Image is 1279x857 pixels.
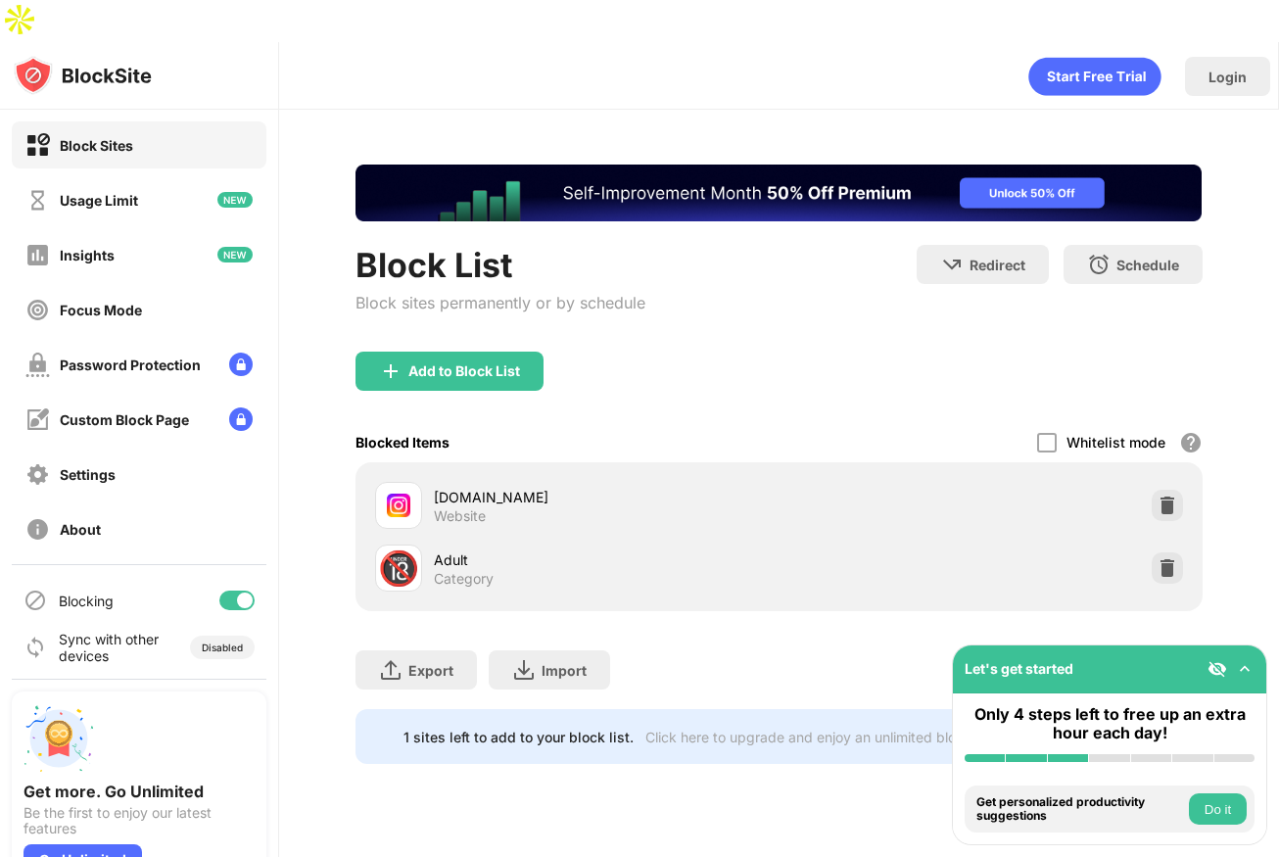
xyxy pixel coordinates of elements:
[355,434,450,451] div: Blocked Items
[25,517,50,542] img: about-off.svg
[434,549,779,570] div: Adult
[970,257,1025,273] div: Redirect
[60,247,115,263] div: Insights
[14,56,152,95] img: logo-blocksite.svg
[60,411,189,428] div: Custom Block Page
[434,507,486,525] div: Website
[60,357,201,373] div: Password Protection
[229,353,253,376] img: lock-menu.svg
[1208,659,1227,679] img: eye-not-visible.svg
[645,729,997,745] div: Click here to upgrade and enjoy an unlimited block list.
[25,462,50,487] img: settings-off.svg
[24,805,255,836] div: Be the first to enjoy our latest features
[59,631,160,664] div: Sync with other devices
[1235,659,1255,679] img: omni-setup-toggle.svg
[355,165,1202,221] iframe: Banner
[1208,69,1247,85] div: Login
[217,247,253,262] img: new-icon.svg
[24,782,255,801] div: Get more. Go Unlimited
[24,589,47,612] img: blocking-icon.svg
[378,548,419,589] div: 🔞
[25,407,50,432] img: customize-block-page-off.svg
[25,133,50,158] img: block-on.svg
[25,188,50,213] img: time-usage-off.svg
[60,137,133,154] div: Block Sites
[387,494,410,517] img: favicons
[408,662,453,679] div: Export
[355,245,645,285] div: Block List
[434,487,779,507] div: [DOMAIN_NAME]
[1066,434,1165,451] div: Whitelist mode
[60,521,101,538] div: About
[60,466,116,483] div: Settings
[965,705,1255,742] div: Only 4 steps left to free up an extra hour each day!
[965,660,1073,677] div: Let's get started
[25,353,50,377] img: password-protection-off.svg
[408,363,520,379] div: Add to Block List
[25,298,50,322] img: focus-off.svg
[355,293,645,312] div: Block sites permanently or by schedule
[202,642,243,653] div: Disabled
[60,302,142,318] div: Focus Mode
[542,662,587,679] div: Import
[1116,257,1179,273] div: Schedule
[976,795,1184,824] div: Get personalized productivity suggestions
[229,407,253,431] img: lock-menu.svg
[59,593,114,609] div: Blocking
[24,636,47,659] img: sync-icon.svg
[403,729,634,745] div: 1 sites left to add to your block list.
[217,192,253,208] img: new-icon.svg
[60,192,138,209] div: Usage Limit
[1028,57,1161,96] div: animation
[1189,793,1247,825] button: Do it
[25,243,50,267] img: insights-off.svg
[24,703,94,774] img: push-unlimited.svg
[434,570,494,588] div: Category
